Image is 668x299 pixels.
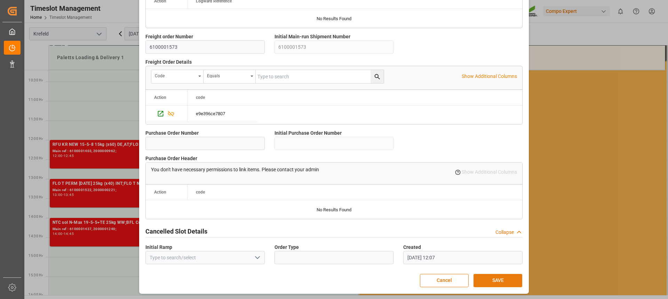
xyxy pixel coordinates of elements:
[420,274,469,287] button: Cancel
[204,70,256,83] button: open menu
[495,229,514,236] div: Collapse
[155,71,196,79] div: code
[145,129,199,137] span: Purchase Order Number
[145,227,207,236] h2: Cancelled Slot Details
[474,274,522,287] button: SAVE
[196,95,205,100] span: code
[275,33,350,40] span: Initial Main-run Shipment Number
[151,166,319,173] p: You don't have necessary permissions to link items. Please contact your admin
[371,70,384,83] button: search button
[462,73,517,80] p: Show Additional Columns
[275,129,342,137] span: Initial Purchase Order Number
[275,244,299,251] span: Order Type
[207,71,248,79] div: Equals
[188,105,257,122] div: e9e396ce7807
[145,33,193,40] span: Freight order Number
[196,190,205,195] span: code
[188,105,257,122] div: Press SPACE to select this row.
[146,105,188,122] div: Press SPACE to select this row.
[403,251,523,264] input: DD.MM.YYYY HH:MM
[145,244,172,251] span: Initial Ramp
[151,70,204,83] button: open menu
[403,244,421,251] span: Created
[256,70,384,83] input: Type to search
[145,58,192,66] span: Freight Order Details
[145,251,265,264] input: Type to search/select
[145,155,197,162] span: Purchase Order Header
[154,190,166,195] div: Action
[252,252,262,263] button: open menu
[154,95,166,100] div: Action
